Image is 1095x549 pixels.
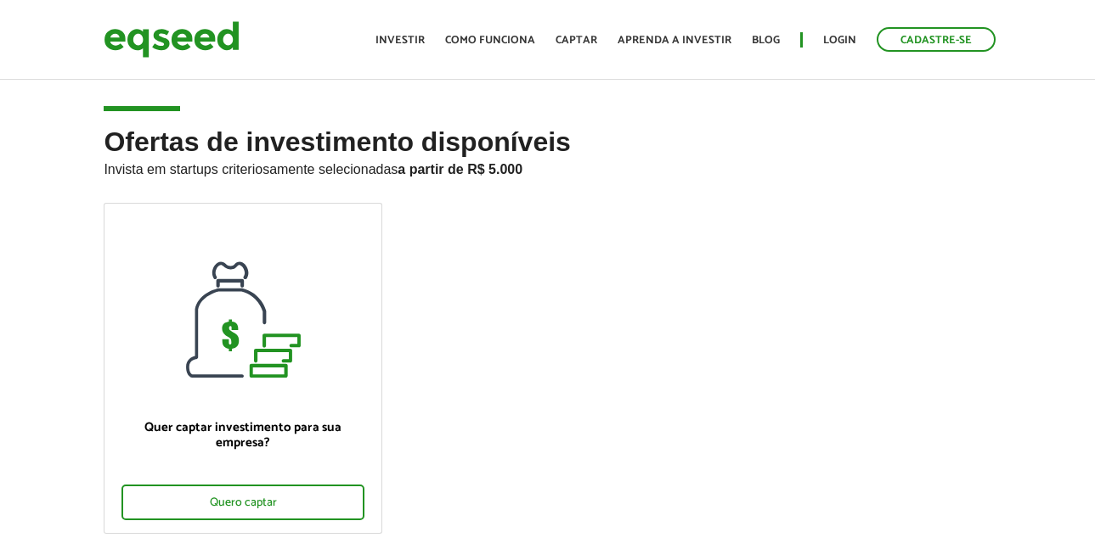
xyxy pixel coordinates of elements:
[104,157,991,177] p: Invista em startups criteriosamente selecionadas
[104,17,240,62] img: EqSeed
[445,35,535,46] a: Como funciona
[556,35,597,46] a: Captar
[375,35,425,46] a: Investir
[877,27,996,52] a: Cadastre-se
[752,35,780,46] a: Blog
[398,162,522,176] strong: a partir de R$ 5.000
[823,35,856,46] a: Login
[104,127,991,203] h2: Ofertas de investimento disponíveis
[121,485,364,520] div: Quero captar
[618,35,731,46] a: Aprenda a investir
[104,203,382,534] a: Quer captar investimento para sua empresa? Quero captar
[121,420,364,451] p: Quer captar investimento para sua empresa?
